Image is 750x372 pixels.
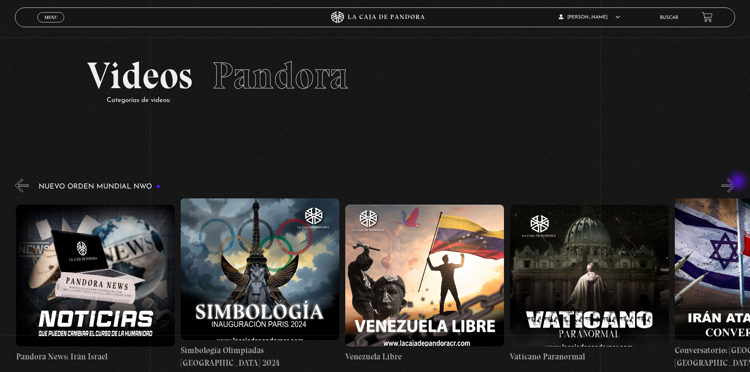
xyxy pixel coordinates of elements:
[345,350,504,363] h4: Venezuela Libre
[44,15,57,20] span: Menu
[345,198,504,369] a: Venezuela Libre
[660,15,678,20] a: Buscar
[42,22,60,27] span: Cerrar
[39,183,161,191] h3: Nuevo Orden Mundial NWO
[510,350,669,363] h4: Vaticano Paranormal
[16,350,175,363] h4: Pandora News: Irán Israel
[510,198,669,369] a: Vaticano Paranormal
[15,179,29,192] button: Previous
[181,198,339,369] a: Simbología Olimpiadas [GEOGRAPHIC_DATA] 2024
[16,198,175,369] a: Pandora News: Irán Israel
[559,15,620,20] span: [PERSON_NAME]
[722,179,735,192] button: Next
[181,344,339,369] h4: Simbología Olimpiadas [GEOGRAPHIC_DATA] 2024
[212,53,348,98] span: Pandora
[107,94,663,107] p: Categorías de videos:
[702,12,713,22] a: View your shopping cart
[87,57,663,94] h2: Videos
